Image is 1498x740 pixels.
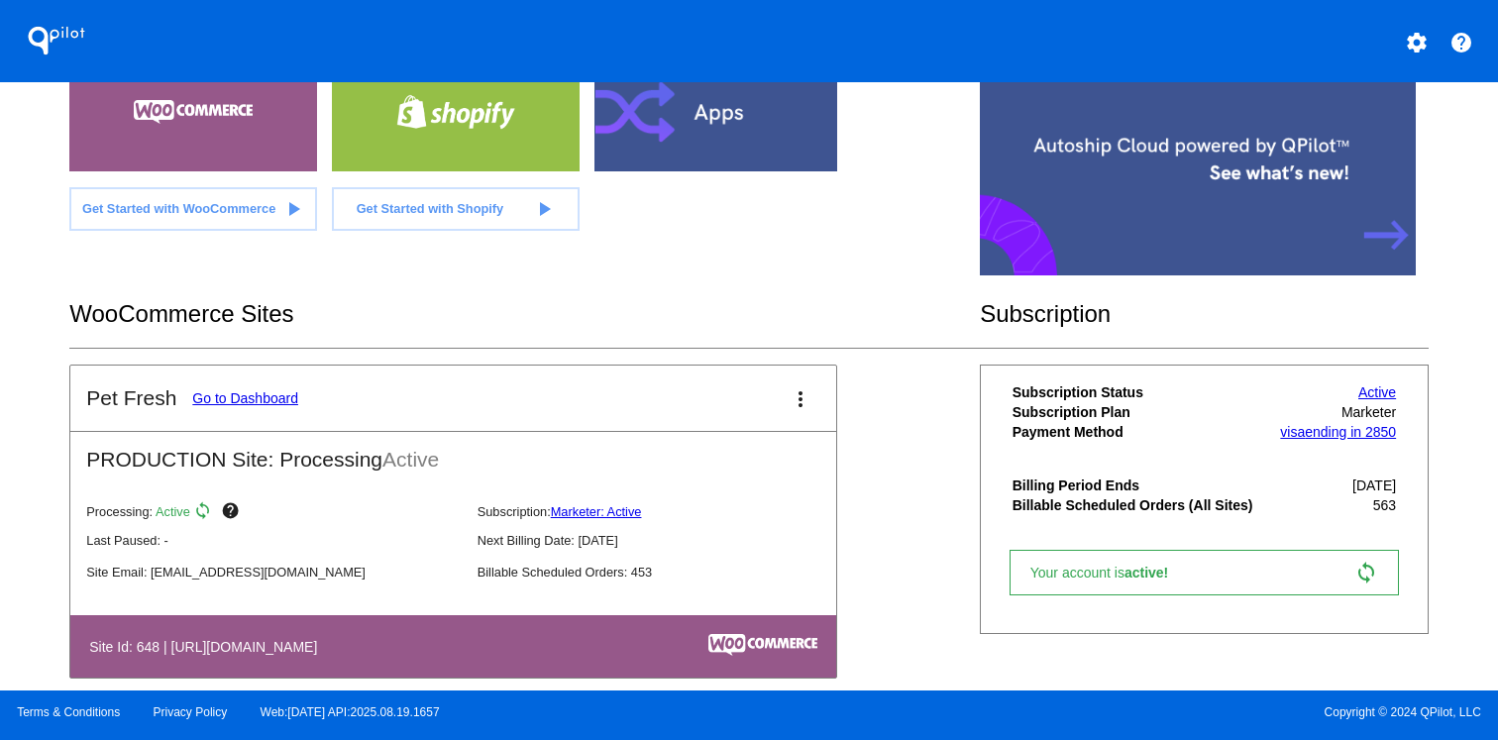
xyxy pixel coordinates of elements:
a: Active [1358,384,1396,400]
p: Site Email: [EMAIL_ADDRESS][DOMAIN_NAME] [86,565,461,580]
h1: QPilot [17,21,96,60]
span: Active [382,448,439,471]
mat-icon: help [221,501,245,525]
span: Active [156,504,190,519]
a: Get Started with Shopify [332,187,580,231]
th: Subscription Plan [1012,403,1270,421]
th: Billing Period Ends [1012,476,1270,494]
h2: Subscription [980,300,1429,328]
th: Subscription Status [1012,383,1270,401]
a: Terms & Conditions [17,705,120,719]
mat-icon: sync [1354,561,1378,584]
mat-icon: play_arrow [281,197,305,221]
span: visa [1280,424,1305,440]
a: Web:[DATE] API:2025.08.19.1657 [261,705,440,719]
span: Copyright © 2024 QPilot, LLC [766,705,1481,719]
p: Next Billing Date: [DATE] [478,533,852,548]
h4: Site Id: 648 | [URL][DOMAIN_NAME] [89,639,327,655]
span: [DATE] [1352,477,1396,493]
th: Billable Scheduled Orders (All Sites) [1012,496,1270,514]
span: 563 [1373,497,1396,513]
th: Payment Method [1012,423,1270,441]
mat-icon: settings [1405,31,1429,54]
span: Get Started with Shopify [357,201,504,216]
a: visaending in 2850 [1280,424,1396,440]
span: Get Started with WooCommerce [82,201,275,216]
a: Privacy Policy [154,705,228,719]
a: Get Started with WooCommerce [69,187,317,231]
p: Last Paused: - [86,533,461,548]
mat-icon: more_vert [789,387,812,411]
h2: WooCommerce Sites [69,300,980,328]
p: Subscription: [478,504,852,519]
span: Marketer [1341,404,1396,420]
span: Your account is [1030,565,1189,581]
img: c53aa0e5-ae75-48aa-9bee-956650975ee5 [708,634,817,656]
p: Processing: [86,501,461,525]
h2: Pet Fresh [86,386,176,410]
mat-icon: sync [193,501,217,525]
a: Marketer: Active [551,504,642,519]
a: Go to Dashboard [192,390,298,406]
p: Billable Scheduled Orders: 453 [478,565,852,580]
a: Your account isactive! sync [1010,550,1399,595]
mat-icon: help [1449,31,1473,54]
mat-icon: play_arrow [532,197,556,221]
span: active! [1124,565,1178,581]
h2: PRODUCTION Site: Processing [70,432,836,472]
